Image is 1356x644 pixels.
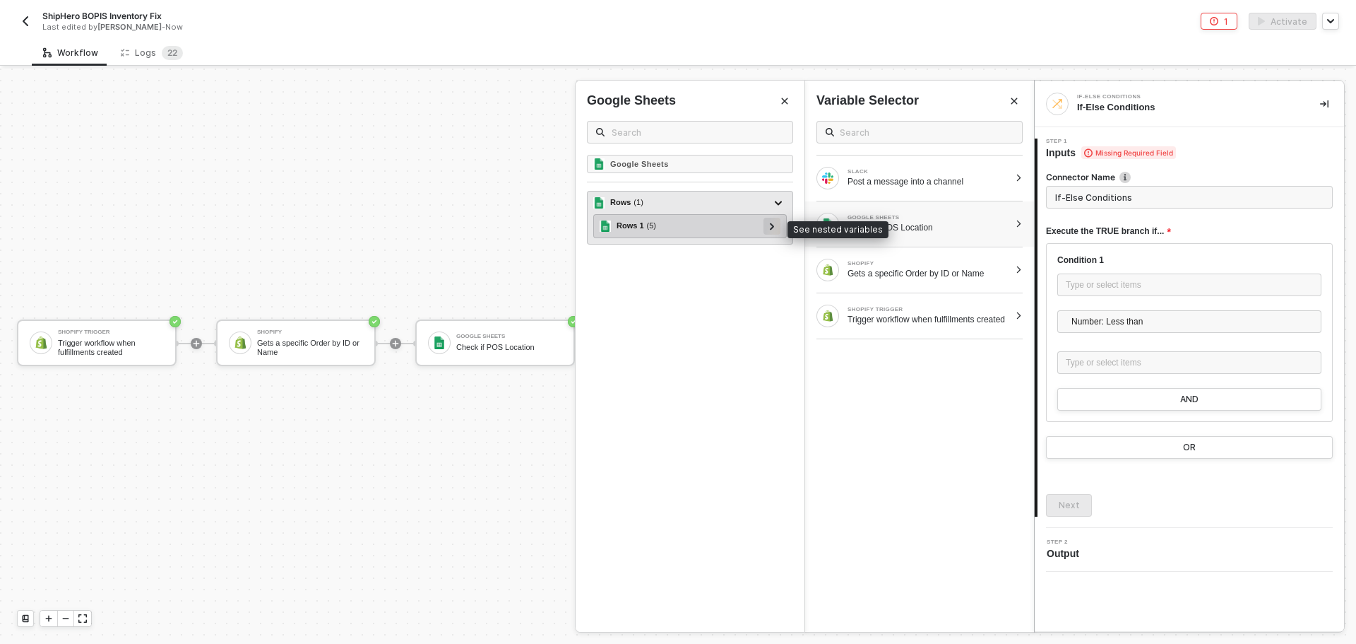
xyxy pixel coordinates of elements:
img: back [20,16,31,27]
span: icon-collapse-right [1320,100,1328,108]
span: icon-minus [61,614,70,623]
button: activateActivate [1249,13,1316,30]
span: 2 [172,47,177,58]
span: icon-error-page [1210,17,1218,25]
img: integration-icon [1051,98,1064,110]
button: back [17,13,34,30]
img: rows [593,197,605,209]
img: search [596,128,605,136]
input: Enter description [1046,186,1333,209]
div: SHOPIFY [847,261,1009,267]
img: Block [822,310,833,322]
span: Number: Less than [1071,311,1313,332]
div: OR [1183,442,1196,453]
span: Missing Required Field [1081,146,1176,159]
img: search [826,128,834,136]
span: 2 [167,47,172,58]
input: Search [612,124,784,140]
img: Google Sheets [593,158,605,170]
div: See nested variables [787,221,888,238]
strong: Google Sheets [610,160,669,168]
div: Step 1Inputs Missing Required FieldConnector Nameicon-infoExecute the TRUE branch if...Condition ... [1035,139,1344,517]
div: SLACK [847,169,1009,175]
button: Close [776,93,793,110]
div: Post a message into a channel [847,176,1009,187]
div: Google Sheets [587,92,676,110]
div: 1 [1224,16,1228,28]
div: Workflow [43,47,98,59]
button: AND [1057,388,1321,411]
div: Gets a specific Order by ID or Name [847,268,1009,279]
label: Connector Name [1046,171,1333,183]
span: ( 5 ) [647,220,656,232]
button: 1 [1201,13,1237,30]
div: Variable Selector [816,92,919,110]
div: SHOPIFY TRIGGER [847,307,1009,312]
div: GOOGLE SHEETS [847,215,1009,221]
sup: 22 [162,46,183,60]
div: Logs [121,46,183,60]
div: If-Else Conditions [1077,94,1289,100]
button: OR [1046,436,1333,459]
div: Condition 1 [1057,254,1321,267]
div: Last edited by - Now [42,22,646,33]
span: Inputs [1046,146,1176,160]
span: icon-play [44,614,53,623]
button: Close [1006,93,1023,110]
input: Search [840,124,1013,140]
img: Block [822,172,833,184]
span: Execute the TRUE branch if... [1046,223,1171,240]
div: Rows 1 [617,220,656,232]
div: Check if POS Location [847,222,1009,233]
span: ShipHero BOPIS Inventory Fix [42,10,162,22]
div: AND [1180,394,1199,405]
span: ( 1 ) [634,197,643,209]
img: icon-info [1119,172,1131,183]
div: Trigger workflow when fulfillments created [847,314,1009,325]
span: Step 1 [1046,139,1176,144]
div: Rows [610,197,643,209]
img: rows-1 [600,221,611,232]
div: If-Else Conditions [1077,101,1297,114]
span: Step 2 [1047,539,1085,545]
span: Output [1047,546,1085,561]
button: Next [1046,494,1092,517]
span: icon-expand [78,614,87,623]
span: [PERSON_NAME] [97,22,162,32]
img: Block [822,264,833,276]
